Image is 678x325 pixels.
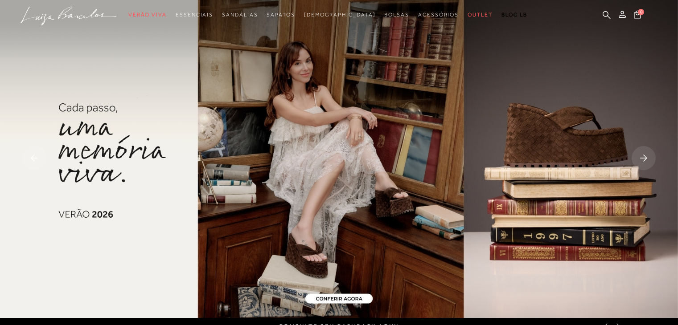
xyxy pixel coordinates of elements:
[176,7,213,23] a: noSubCategoriesText
[468,12,493,18] span: Outlet
[267,7,295,23] a: noSubCategoriesText
[384,7,409,23] a: noSubCategoriesText
[638,9,644,15] span: 0
[501,7,527,23] a: BLOG LB
[631,10,644,22] button: 0
[222,7,258,23] a: noSubCategoriesText
[222,12,258,18] span: Sandálias
[418,12,459,18] span: Acessórios
[384,12,409,18] span: Bolsas
[304,7,376,23] a: noSubCategoriesText
[501,12,527,18] span: BLOG LB
[176,12,213,18] span: Essenciais
[267,12,295,18] span: Sapatos
[468,7,493,23] a: noSubCategoriesText
[418,7,459,23] a: noSubCategoriesText
[128,12,167,18] span: Verão Viva
[304,12,376,18] span: [DEMOGRAPHIC_DATA]
[128,7,167,23] a: noSubCategoriesText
